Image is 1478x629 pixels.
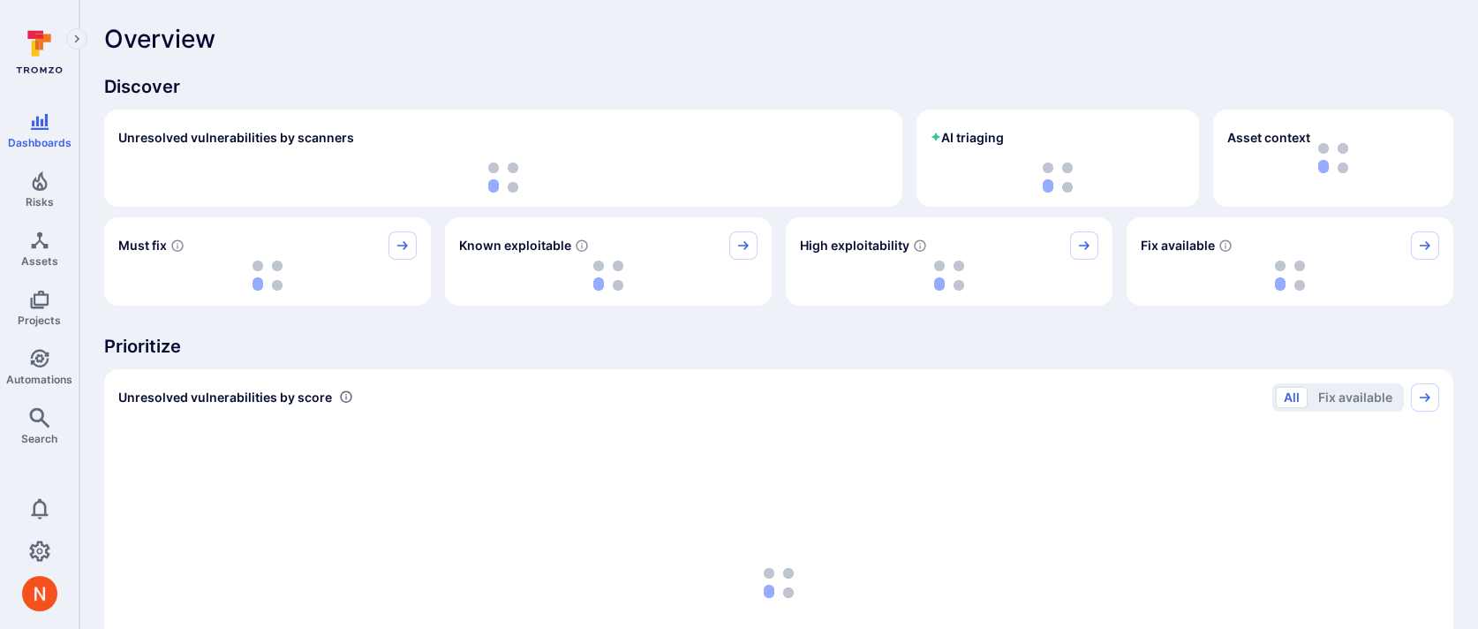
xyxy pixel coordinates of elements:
svg: Vulnerabilities with fix available [1218,239,1233,253]
span: Fix available [1141,237,1215,254]
div: loading spinner [800,260,1098,292]
svg: Risk score >=40 , missed SLA [170,239,185,253]
span: Search [21,432,57,445]
span: Discover [104,74,1453,99]
div: Known exploitable [445,217,772,306]
img: Loading... [934,261,964,291]
div: loading spinner [931,163,1185,193]
img: ACg8ocIprwjrgDQnDsNSk9Ghn5p5-B8DpAKWoJ5Gi9syOE4K59tr4Q=s96-c [22,576,57,611]
div: Number of vulnerabilities in status 'Open' 'Triaged' and 'In process' grouped by score [339,388,353,406]
div: loading spinner [118,163,888,193]
i: Expand navigation menu [71,32,83,47]
h2: Unresolved vulnerabilities by scanners [118,129,354,147]
img: Loading... [1043,163,1073,193]
span: Known exploitable [459,237,571,254]
button: Fix available [1310,387,1400,408]
div: Must fix [104,217,431,306]
span: Dashboards [8,136,72,149]
img: Loading... [253,261,283,291]
img: Loading... [1275,261,1305,291]
span: Unresolved vulnerabilities by score [118,389,332,406]
img: Loading... [593,261,623,291]
span: Assets [21,254,58,268]
span: Prioritize [104,334,1453,359]
span: Asset context [1227,129,1310,147]
h2: AI triaging [931,129,1004,147]
svg: Confirmed exploitable by KEV [575,239,589,253]
img: Loading... [764,568,794,598]
span: Must fix [118,237,167,254]
div: High exploitability [786,217,1112,306]
button: Expand navigation menu [66,28,87,49]
span: Projects [18,314,61,327]
div: loading spinner [459,260,758,292]
span: High exploitability [800,237,909,254]
div: loading spinner [118,260,417,292]
img: Loading... [488,163,518,193]
div: loading spinner [1141,260,1439,292]
span: Risks [26,195,54,208]
svg: EPSS score ≥ 0.7 [913,239,927,253]
button: All [1276,387,1308,408]
div: Fix available [1127,217,1453,306]
span: Overview [104,25,215,53]
span: Automations [6,373,72,386]
div: Neeren Patki [22,576,57,611]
